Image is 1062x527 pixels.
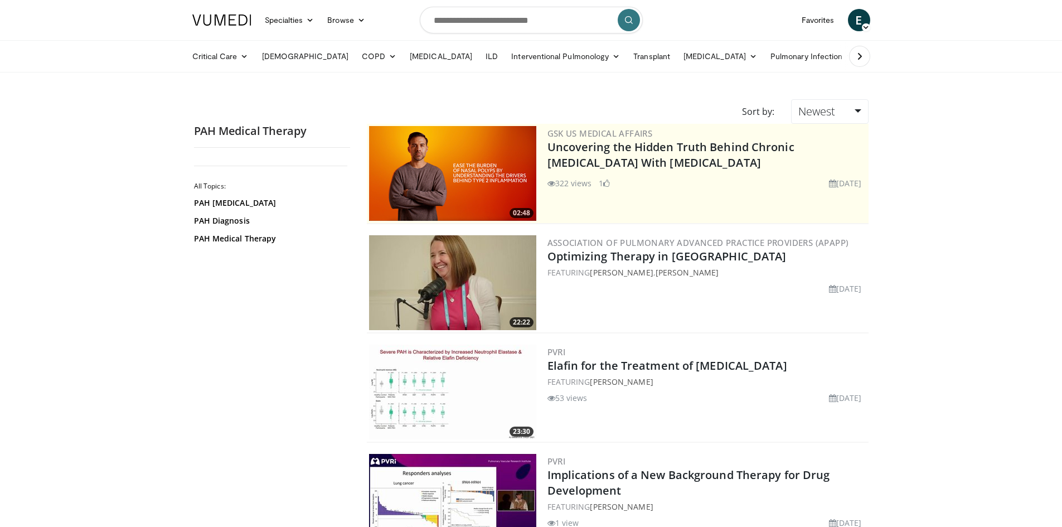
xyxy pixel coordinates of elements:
div: Sort by: [734,99,783,124]
a: COPD [355,45,403,67]
a: [MEDICAL_DATA] [677,45,764,67]
a: 22:22 [369,235,536,330]
li: [DATE] [829,392,862,404]
img: VuMedi Logo [192,14,251,26]
div: FEATURING [547,376,866,388]
h2: All Topics: [194,182,347,191]
a: PVRI [547,456,566,467]
a: GSK US Medical Affairs [547,128,653,139]
a: PAH [MEDICAL_DATA] [194,197,345,209]
a: [MEDICAL_DATA] [403,45,479,67]
span: Newest [798,104,835,119]
span: 22:22 [510,317,534,327]
a: 02:48 [369,126,536,221]
a: PAH Medical Therapy [194,233,345,244]
a: Pulmonary Infection [764,45,860,67]
div: FEATURING , [547,267,866,278]
a: E [848,9,870,31]
a: Newest [791,99,868,124]
a: [PERSON_NAME] [590,501,653,512]
a: Transplant [627,45,677,67]
a: [DEMOGRAPHIC_DATA] [255,45,355,67]
a: Browse [321,9,372,31]
div: FEATURING [547,501,866,513]
a: 23:30 [369,345,536,439]
a: Favorites [795,9,841,31]
h2: PAH Medical Therapy [194,124,350,138]
li: 53 views [547,392,588,404]
a: Optimizing Therapy in [GEOGRAPHIC_DATA] [547,249,787,264]
a: Specialties [258,9,321,31]
a: Implications of a New Background Therapy for Drug Development [547,467,830,498]
a: Association of Pulmonary Advanced Practice Providers (APAPP) [547,237,849,248]
input: Search topics, interventions [420,7,643,33]
span: 23:30 [510,427,534,437]
a: Critical Care [186,45,255,67]
a: [PERSON_NAME] [656,267,719,278]
img: 0af2c90b-4681-4e3e-8191-b0c92586141a.300x170_q85_crop-smart_upscale.jpg [369,235,536,330]
a: [PERSON_NAME] [590,376,653,387]
span: 02:48 [510,208,534,218]
li: 1 [599,177,610,189]
a: Elafin for the Treatment of [MEDICAL_DATA] [547,358,787,373]
li: 322 views [547,177,592,189]
a: ILD [479,45,505,67]
li: [DATE] [829,177,862,189]
a: PVRI [547,346,566,357]
li: [DATE] [829,283,862,294]
a: Uncovering the Hidden Truth Behind Chronic [MEDICAL_DATA] With [MEDICAL_DATA] [547,139,794,170]
a: [PERSON_NAME] [590,267,653,278]
img: 9d420726-5986-4410-acd0-8eef000c9b75.300x170_q85_crop-smart_upscale.jpg [369,345,536,439]
a: Interventional Pulmonology [505,45,627,67]
img: d04c7a51-d4f2-46f9-936f-c139d13e7fbe.png.300x170_q85_crop-smart_upscale.png [369,126,536,221]
a: PAH Diagnosis [194,215,345,226]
